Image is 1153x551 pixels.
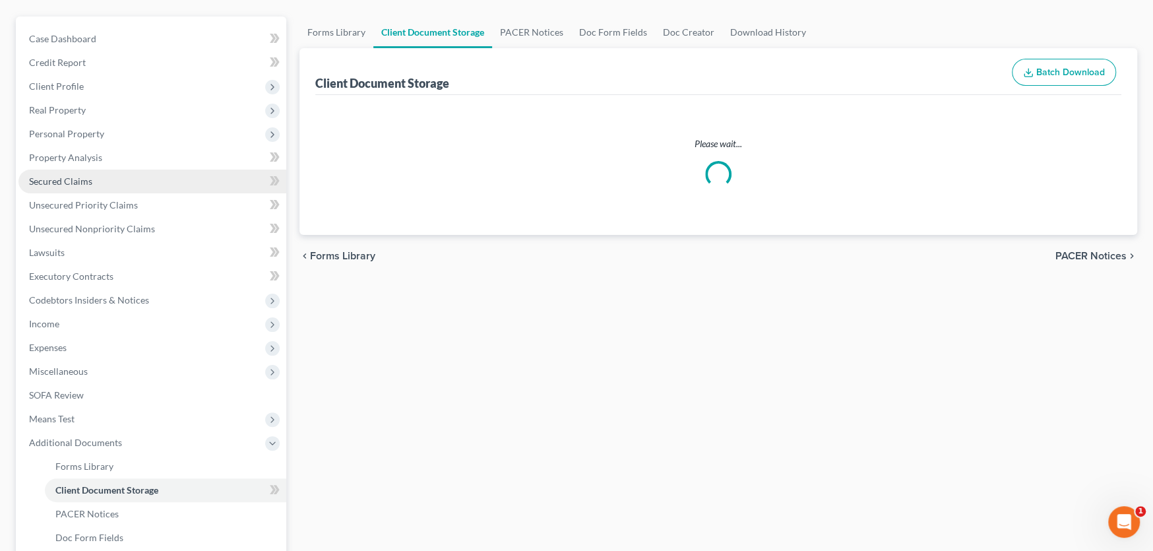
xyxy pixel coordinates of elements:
a: Doc Form Fields [45,526,286,550]
span: Personal Property [29,128,104,139]
a: Case Dashboard [18,27,286,51]
a: Client Document Storage [373,16,492,48]
span: Executory Contracts [29,271,113,282]
button: chevron_left Forms Library [299,251,375,261]
a: Credit Report [18,51,286,75]
a: Executory Contracts [18,265,286,288]
a: Secured Claims [18,170,286,193]
span: Lawsuits [29,247,65,258]
span: Doc Form Fields [55,532,123,543]
p: Please wait... [318,137,1119,150]
a: Doc Form Fields [571,16,655,48]
span: PACER Notices [55,508,119,519]
a: Lawsuits [18,241,286,265]
span: Client Document Storage [55,484,158,496]
a: PACER Notices [45,502,286,526]
span: Codebtors Insiders & Notices [29,294,149,306]
span: Case Dashboard [29,33,96,44]
span: Expenses [29,342,67,353]
span: Unsecured Priority Claims [29,199,138,211]
span: SOFA Review [29,389,84,401]
span: Batch Download [1036,67,1105,78]
div: Client Document Storage [315,75,449,91]
a: SOFA Review [18,383,286,407]
span: Property Analysis [29,152,102,163]
a: Property Analysis [18,146,286,170]
a: Client Document Storage [45,478,286,502]
i: chevron_right [1127,251,1137,261]
span: Additional Documents [29,437,122,448]
span: Forms Library [310,251,375,261]
span: Real Property [29,104,86,115]
a: PACER Notices [492,16,571,48]
span: Miscellaneous [29,366,88,377]
a: Forms Library [299,16,373,48]
span: PACER Notices [1055,251,1127,261]
span: Means Test [29,413,75,424]
span: Forms Library [55,461,113,472]
button: Batch Download [1012,59,1116,86]
span: Unsecured Nonpriority Claims [29,223,155,234]
i: chevron_left [299,251,310,261]
span: Client Profile [29,81,84,92]
span: Credit Report [29,57,86,68]
a: Unsecured Priority Claims [18,193,286,217]
a: Forms Library [45,455,286,478]
iframe: Intercom live chat [1108,506,1140,538]
span: Secured Claims [29,176,92,187]
a: Download History [722,16,814,48]
span: 1 [1135,506,1146,517]
span: Income [29,318,59,329]
button: PACER Notices chevron_right [1055,251,1137,261]
a: Unsecured Nonpriority Claims [18,217,286,241]
a: Doc Creator [655,16,722,48]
